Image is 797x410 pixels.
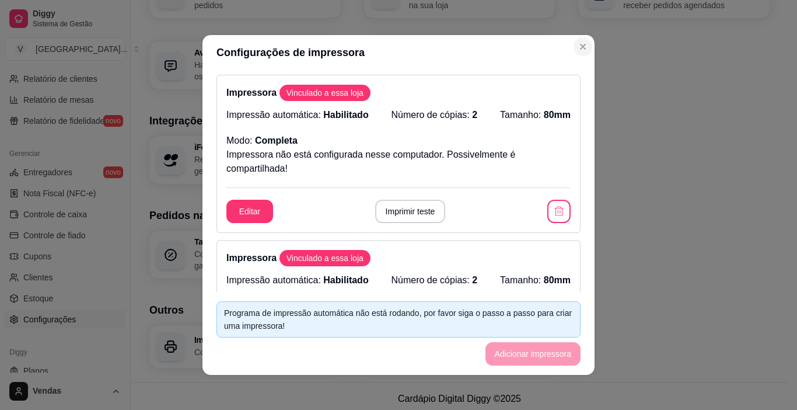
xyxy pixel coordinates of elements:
div: Programa de impressão automática não está rodando, por favor siga o passo a passo para criar uma ... [224,307,573,332]
span: 2 [472,275,477,285]
p: Tamanho: [500,273,571,287]
p: Impressão automática: [226,273,369,287]
button: Editar [226,200,273,223]
header: Configurações de impressora [202,35,595,70]
button: Close [574,37,592,56]
p: Número de cópias: [391,273,478,287]
span: Completa [255,135,298,145]
span: 80mm [544,275,571,285]
p: Impressora [226,250,571,266]
p: Modo: [226,134,298,148]
span: Vinculado a essa loja [282,252,368,264]
span: 80mm [544,110,571,120]
span: Vinculado a essa loja [282,87,368,99]
p: Impressora [226,85,571,101]
span: 2 [472,110,477,120]
button: Imprimir teste [375,200,446,223]
p: Impressora não está configurada nesse computador. Possivelmente é compartilhada! [226,148,571,176]
span: Habilitado [323,110,368,120]
p: Número de cópias: [391,108,478,122]
span: Habilitado [323,275,368,285]
p: Tamanho: [500,108,571,122]
p: Impressão automática: [226,108,369,122]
